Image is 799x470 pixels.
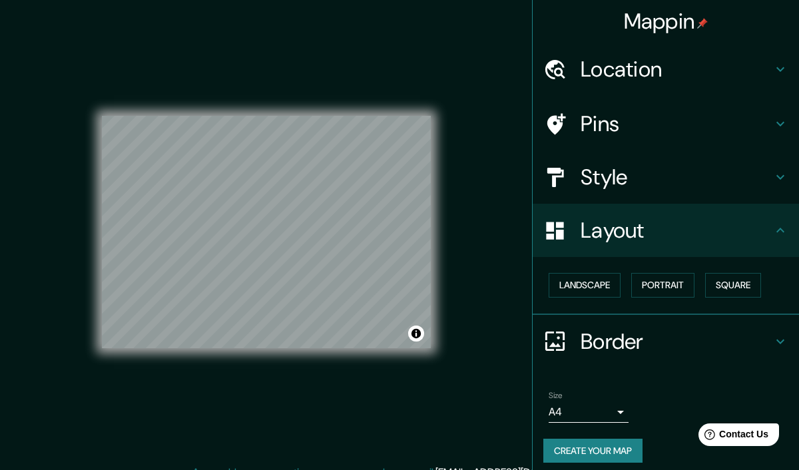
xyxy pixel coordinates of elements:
label: Size [549,389,563,401]
img: pin-icon.png [697,18,708,29]
canvas: Map [102,116,431,348]
button: Portrait [631,273,694,298]
button: Create your map [543,439,643,463]
iframe: Help widget launcher [680,418,784,455]
div: Layout [533,204,799,257]
div: Border [533,315,799,368]
div: Style [533,150,799,204]
div: A4 [549,401,629,423]
h4: Pins [581,111,772,137]
h4: Style [581,164,772,190]
button: Landscape [549,273,621,298]
h4: Border [581,328,772,355]
div: Location [533,43,799,96]
button: Square [705,273,761,298]
div: Pins [533,97,799,150]
h4: Location [581,56,772,83]
h4: Mappin [624,8,708,35]
h4: Layout [581,217,772,244]
button: Toggle attribution [408,326,424,342]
